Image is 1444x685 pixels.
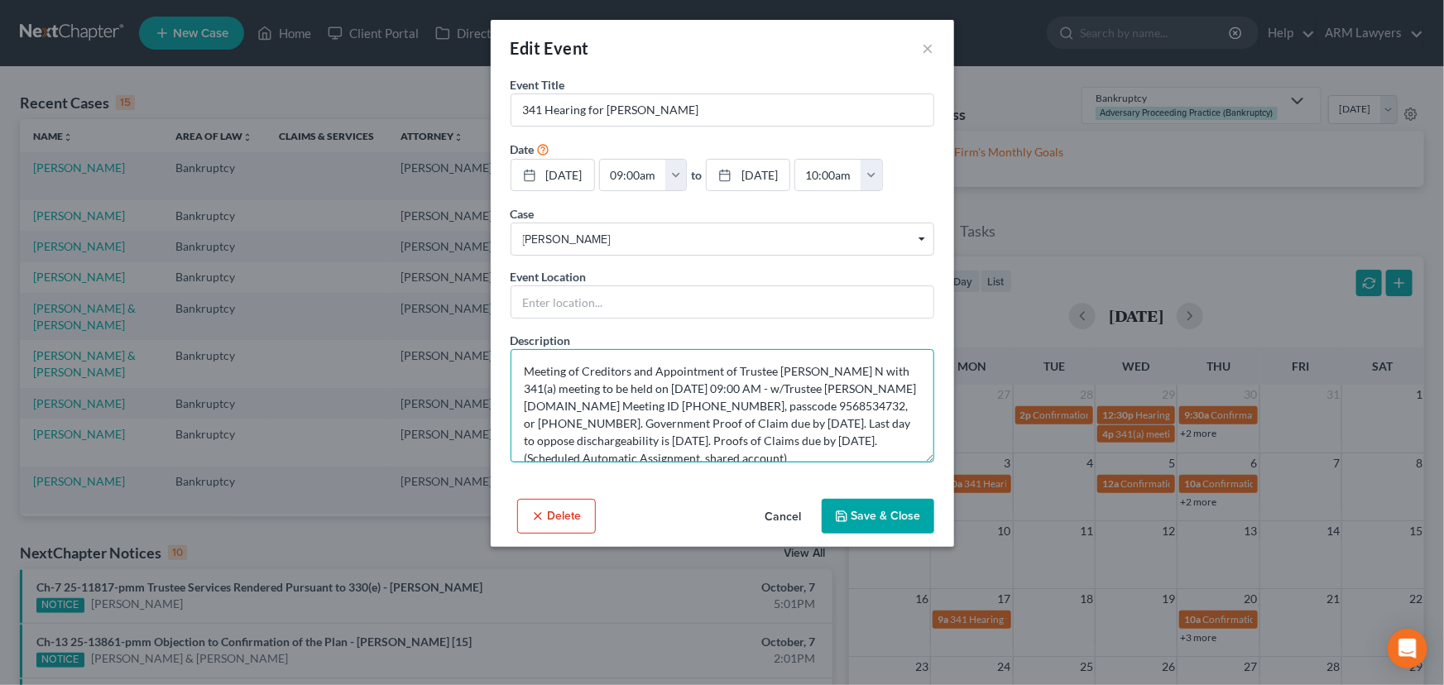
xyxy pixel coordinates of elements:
[691,166,702,184] label: to
[600,160,666,191] input: -- : --
[511,268,587,285] label: Event Location
[1388,629,1427,668] div: Open Intercom Messenger
[511,205,535,223] label: Case
[511,223,934,256] span: Select box activate
[707,160,789,191] a: [DATE]
[511,78,565,92] span: Event Title
[511,332,571,349] label: Description
[822,499,934,534] button: Save & Close
[511,38,589,58] span: Edit Event
[511,286,933,318] input: Enter location...
[923,38,934,58] button: ×
[511,160,594,191] a: [DATE]
[523,231,922,248] span: [PERSON_NAME]
[511,141,535,158] label: Date
[511,94,933,126] input: Enter event name...
[752,501,815,534] button: Cancel
[795,160,861,191] input: -- : --
[517,499,596,534] button: Delete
